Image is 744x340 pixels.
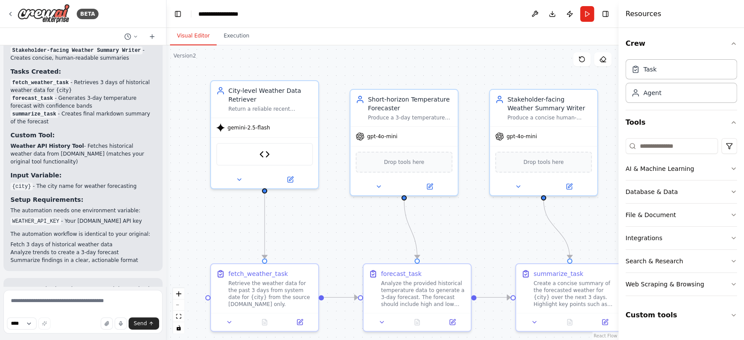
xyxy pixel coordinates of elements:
[101,317,113,330] button: Upload files
[625,187,678,196] div: Database & Data
[173,288,184,333] div: React Flow controls
[384,158,425,167] span: Drop tools here
[625,157,737,180] button: AI & Machine Learning
[625,110,737,135] button: Tools
[625,250,737,272] button: Search & Research
[350,89,459,196] div: Short-horizon Temperature ForecasterProduce a 3-day temperature forecast (point forecast + simple...
[10,285,156,309] p: Your automation is ready! You can test it by running it with any city name. Just make sure to set...
[10,182,156,190] li: - The city name for weather forecasting
[625,211,676,219] div: File & Document
[145,31,159,42] button: Start a new chat
[246,317,283,327] button: No output available
[381,280,465,308] div: Analyze the provided historical temperature data to generate a 3-day forecast. The forecast shoul...
[173,322,184,333] button: toggle interactivity
[17,4,70,24] img: Logo
[259,149,270,160] img: Weather API History Tool
[625,31,737,56] button: Crew
[10,110,58,118] code: summarize_task
[399,317,436,327] button: No output available
[625,303,737,327] button: Custom tools
[368,95,452,112] div: Short-horizon Temperature Forecaster
[285,317,315,327] button: Open in side panel
[173,288,184,299] button: zoom in
[544,181,594,192] button: Open in side panel
[10,241,156,248] li: Fetch 3 days of historical weather data
[533,280,618,308] div: Create a concise summary of the forecasted weather for {city} over the next 3 days. Highlight key...
[198,10,251,18] nav: breadcrumb
[10,110,156,126] li: - Creates final markdown summary of the forecast
[625,273,737,296] button: Web Scraping & Browsing
[217,27,256,45] button: Execution
[599,8,612,20] button: Hide right sidebar
[228,280,313,308] div: Retrieve the weather data for the past 3 days from system date for {city} from the source [DOMAIN...
[625,180,737,203] button: Database & Data
[172,8,184,20] button: Hide left sidebar
[539,200,574,258] g: Edge from c4b7a9b8-f668-4e51-862d-5fefd70f5981 to 73d338e3-6141-4534-9f59-c9f332f75446
[405,181,454,192] button: Open in side panel
[10,183,33,190] code: {city}
[10,218,61,225] code: WEATHER_API_KEY
[10,94,156,110] li: - Generates 3-day temperature forecast with confidence bands
[523,158,564,167] span: Drop tools here
[625,227,737,249] button: Integrations
[10,217,156,225] li: - Your [DOMAIN_NAME] API key
[625,135,737,303] div: Tools
[77,9,99,19] div: BETA
[643,65,656,74] div: Task
[489,89,598,196] div: Stakeholder-facing Weather Summary WriterProduce a concise human-readable summary (2–4 sentences)...
[625,56,737,110] div: Crew
[10,79,71,87] code: fetch_weather_task
[10,95,55,102] code: forecast_task
[594,333,617,338] a: React Flow attribution
[10,172,61,179] strong: Input Variable:
[173,299,184,311] button: zoom out
[363,263,472,332] div: forecast_taskAnalyze the provided historical temperature data to generate a 3-day forecast. The f...
[10,256,156,264] li: Summarize findings in a clear, actionable format
[437,317,467,327] button: Open in side panel
[10,207,156,214] p: The automation needs one environment variable:
[367,133,397,140] span: gpt-4o-mini
[228,124,270,131] span: gemini-2.5-flash
[121,31,142,42] button: Switch to previous chat
[625,234,662,242] div: Integrations
[625,164,694,173] div: AI & Machine Learning
[10,47,143,54] code: Stakeholder-facing Weather Summary Writer
[10,142,156,166] li: - Fetches historical weather data from [DOMAIN_NAME] (matches your original tool functionality)
[173,311,184,322] button: fit view
[625,280,704,289] div: Web Scraping & Browsing
[228,86,313,104] div: City-level Weather Data Retriever
[10,46,156,62] li: - Creates concise, human-readable summaries
[533,269,583,278] div: summarize_task
[265,174,315,185] button: Open in side panel
[10,196,83,203] strong: Setup Requirements:
[10,248,156,256] li: Analyze trends to create a 3-day forecast
[10,68,61,75] strong: Tasks Created:
[260,193,269,258] g: Edge from 5c25a909-c60a-43d5-8af2-80fb027ef945 to 1ae0d3ee-462c-4374-9f79-9650c3580474
[10,143,84,149] strong: Weather API History Tool
[170,27,217,45] button: Visual Editor
[10,78,156,94] li: - Retrieves 3 days of historical weather data for {city}
[476,293,510,302] g: Edge from caf925fb-5ce9-4e96-a86b-8ed576655674 to 73d338e3-6141-4534-9f59-c9f332f75446
[625,9,661,19] h4: Resources
[38,317,51,330] button: Improve this prompt
[590,317,620,327] button: Open in side panel
[625,257,683,265] div: Search & Research
[173,52,196,59] div: Version 2
[551,317,588,327] button: No output available
[381,269,421,278] div: forecast_task
[210,80,319,189] div: City-level Weather Data RetrieverReturn a reliable recent temperature time series (last N days) f...
[228,105,313,112] div: Return a reliable recent temperature time series (last N days) for the requested city, with metad...
[115,317,127,330] button: Click to speak your automation idea
[515,263,624,332] div: summarize_taskCreate a concise summary of the forecasted weather for {city} over the next 3 days....
[210,263,319,332] div: fetch_weather_taskRetrieve the weather data for the past 3 days from system date for {city} from ...
[228,269,288,278] div: fetch_weather_task
[507,95,592,112] div: Stakeholder-facing Weather Summary Writer
[10,132,55,139] strong: Custom Tool:
[507,114,592,121] div: Produce a concise human-readable summary (2–4 sentences) that states expected temperatures, trend...
[134,320,147,327] span: Send
[129,317,159,330] button: Send
[643,88,661,97] div: Agent
[400,200,421,258] g: Edge from 750866ba-fa6f-4337-9b56-27290f172ba4 to caf925fb-5ce9-4e96-a86b-8ed576655674
[368,114,452,121] div: Produce a 3-day temperature forecast (point forecast + simple confidence band) for the input time...
[506,133,537,140] span: gpt-4o-mini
